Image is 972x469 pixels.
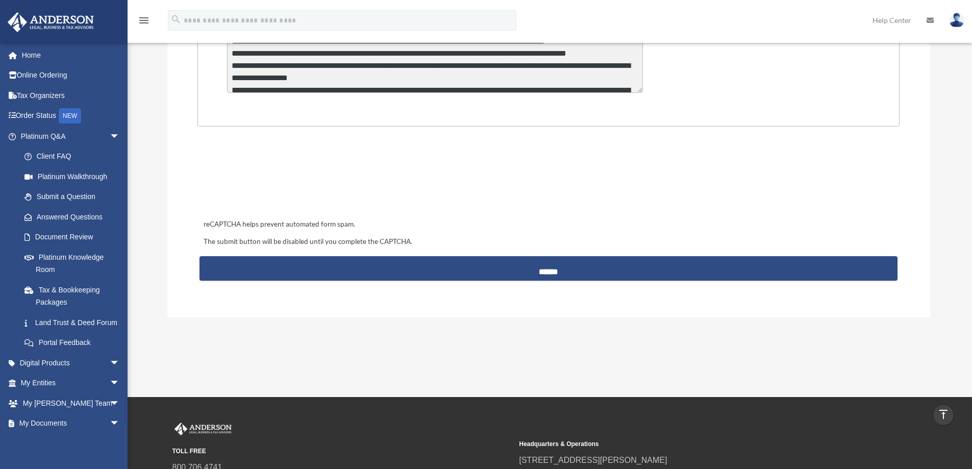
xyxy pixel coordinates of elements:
span: arrow_drop_down [110,413,130,434]
a: Answered Questions [14,207,135,227]
a: Order StatusNEW [7,106,135,127]
a: Client FAQ [14,146,135,167]
span: arrow_drop_down [110,126,130,147]
small: TOLL FREE [172,446,512,457]
a: Land Trust & Deed Forum [14,312,135,333]
div: The submit button will be disabled until you complete the CAPTCHA. [200,236,897,248]
div: reCAPTCHA helps prevent automated form spam. [200,218,897,231]
a: [STREET_ADDRESS][PERSON_NAME] [519,456,667,464]
a: Platinum Q&Aarrow_drop_down [7,126,135,146]
a: Tax & Bookkeeping Packages [14,280,135,312]
small: Headquarters & Operations [519,439,859,450]
a: Digital Productsarrow_drop_down [7,353,135,373]
a: Online Ordering [7,65,135,86]
span: arrow_drop_down [110,433,130,454]
img: User Pic [949,13,964,28]
a: Platinum Walkthrough [14,166,135,187]
span: arrow_drop_down [110,393,130,414]
a: My Documentsarrow_drop_down [7,413,135,434]
img: Anderson Advisors Platinum Portal [5,12,97,32]
i: menu [138,14,150,27]
a: My [PERSON_NAME] Teamarrow_drop_down [7,393,135,413]
a: Platinum Knowledge Room [14,247,135,280]
a: Online Learningarrow_drop_down [7,433,135,454]
a: menu [138,18,150,27]
a: Portal Feedback [14,333,135,353]
a: Home [7,45,135,65]
a: Document Review [14,227,135,248]
iframe: reCAPTCHA [201,158,356,198]
a: Submit a Question [14,187,130,207]
a: Tax Organizers [7,85,135,106]
img: Anderson Advisors Platinum Portal [172,423,234,436]
i: vertical_align_top [937,408,950,421]
span: arrow_drop_down [110,353,130,374]
div: NEW [59,108,81,124]
a: vertical_align_top [933,404,954,426]
i: search [170,14,182,25]
a: My Entitiesarrow_drop_down [7,373,135,393]
span: arrow_drop_down [110,373,130,394]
